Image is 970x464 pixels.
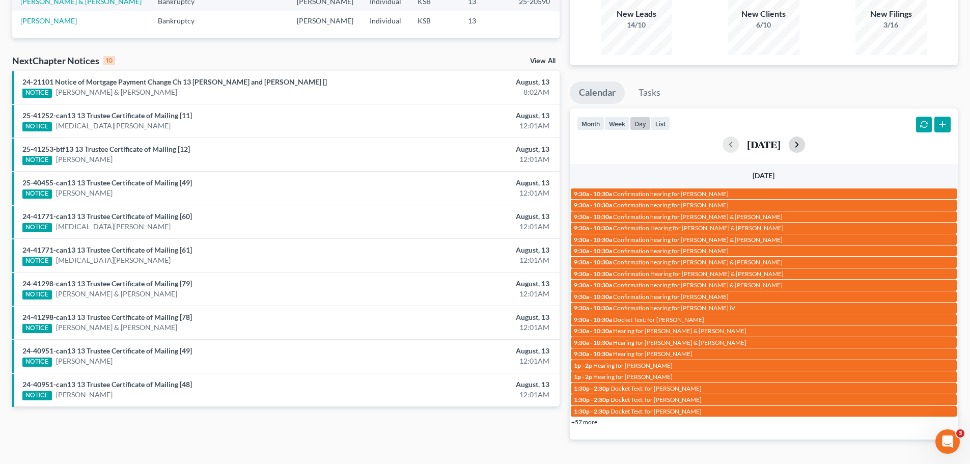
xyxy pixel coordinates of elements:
[380,322,549,333] div: 12:01AM
[380,178,549,188] div: August, 13
[56,87,177,97] a: [PERSON_NAME] & [PERSON_NAME]
[22,89,52,98] div: NOTICE
[380,144,549,154] div: August, 13
[613,201,729,209] span: Confirmation hearing for [PERSON_NAME]
[574,327,612,335] span: 9:30a - 10:30a
[574,224,612,232] span: 9:30a - 10:30a
[747,139,781,150] h2: [DATE]
[380,255,549,265] div: 12:01AM
[289,11,362,30] td: [PERSON_NAME]
[629,81,670,104] a: Tasks
[380,77,549,87] div: August, 13
[574,213,612,221] span: 9:30a - 10:30a
[56,322,177,333] a: [PERSON_NAME] & [PERSON_NAME]
[855,8,927,20] div: New Filings
[728,8,799,20] div: New Clients
[22,279,192,288] a: 24-41298-can13 13 Trustee Certificate of Mailing [79]
[56,154,113,165] a: [PERSON_NAME]
[22,257,52,266] div: NOTICE
[613,293,729,301] span: Confirmation hearing for [PERSON_NAME]
[574,270,612,278] span: 9:30a - 10:30a
[380,379,549,390] div: August, 13
[380,289,549,299] div: 12:01AM
[380,356,549,366] div: 12:01AM
[601,8,672,20] div: New Leads
[22,245,192,254] a: 24-41771-can13 13 Trustee Certificate of Mailing [61]
[380,211,549,222] div: August, 13
[380,154,549,165] div: 12:01AM
[574,293,612,301] span: 9:30a - 10:30a
[611,385,702,392] span: Docket Text: for [PERSON_NAME]
[574,201,612,209] span: 9:30a - 10:30a
[574,339,612,346] span: 9:30a - 10:30a
[574,258,612,266] span: 9:30a - 10:30a
[574,190,612,198] span: 9:30a - 10:30a
[613,350,692,358] span: Hearing for [PERSON_NAME]
[22,313,192,321] a: 24-41298-can13 13 Trustee Certificate of Mailing [78]
[22,156,52,165] div: NOTICE
[593,373,673,380] span: Hearing for [PERSON_NAME]
[574,385,609,392] span: 1:30p - 2:30p
[22,77,327,86] a: 24-21101 Notice of Mortgage Payment Change Ch 13 [PERSON_NAME] and [PERSON_NAME] []
[651,117,670,130] button: list
[613,213,783,221] span: Confirmation hearing for [PERSON_NAME] & [PERSON_NAME]
[601,20,672,30] div: 14/10
[574,316,612,323] span: 9:30a - 10:30a
[855,20,927,30] div: 3/16
[613,247,729,255] span: Confirmation hearing for [PERSON_NAME]
[574,247,612,255] span: 9:30a - 10:30a
[574,350,612,358] span: 9:30a - 10:30a
[380,390,549,400] div: 12:01AM
[103,56,115,65] div: 10
[577,117,604,130] button: month
[56,356,113,366] a: [PERSON_NAME]
[574,407,609,415] span: 1:30p - 2:30p
[613,224,784,232] span: Confirmation Hearing for [PERSON_NAME] & [PERSON_NAME]
[22,346,192,355] a: 24-40951-can13 13 Trustee Certificate of Mailing [49]
[22,391,52,400] div: NOTICE
[613,258,783,266] span: Confirmation hearing for [PERSON_NAME] & [PERSON_NAME]
[530,58,556,65] a: View All
[613,327,746,335] span: Hearing for [PERSON_NAME] & [PERSON_NAME]
[22,324,52,333] div: NOTICE
[56,255,171,265] a: [MEDICAL_DATA][PERSON_NAME]
[12,54,115,67] div: NextChapter Notices
[380,346,549,356] div: August, 13
[380,87,549,97] div: 8:02AM
[380,121,549,131] div: 12:01AM
[20,16,77,25] a: [PERSON_NAME]
[613,281,783,289] span: Confirmation hearing for [PERSON_NAME] & [PERSON_NAME]
[611,407,702,415] span: Docket Text: for [PERSON_NAME]
[56,289,177,299] a: [PERSON_NAME] & [PERSON_NAME]
[613,339,746,346] span: Hearing for [PERSON_NAME] & [PERSON_NAME]
[613,236,783,243] span: Confirmation hearing for [PERSON_NAME] & [PERSON_NAME]
[22,111,192,120] a: 25-41252-can13 13 Trustee Certificate of Mailing [11]
[935,429,960,454] iframe: Intercom live chat
[22,178,192,187] a: 25-40455-can13 13 Trustee Certificate of Mailing [49]
[460,11,511,30] td: 13
[728,20,799,30] div: 6/10
[574,281,612,289] span: 9:30a - 10:30a
[574,396,609,403] span: 1:30p - 2:30p
[22,212,192,221] a: 24-41771-can13 13 Trustee Certificate of Mailing [60]
[56,188,113,198] a: [PERSON_NAME]
[613,316,704,323] span: Docket Text: for [PERSON_NAME]
[22,290,52,299] div: NOTICE
[22,358,52,367] div: NOTICE
[613,304,735,312] span: Confirmation hearing for [PERSON_NAME] iV
[604,117,630,130] button: week
[22,122,52,131] div: NOTICE
[574,236,612,243] span: 9:30a - 10:30a
[380,245,549,255] div: August, 13
[611,396,702,403] span: Docket Text: for [PERSON_NAME]
[574,304,612,312] span: 9:30a - 10:30a
[571,418,597,426] a: +57 more
[150,11,213,30] td: Bankruptcy
[362,11,409,30] td: Individual
[613,270,784,278] span: Confirmation Hearing for [PERSON_NAME] & [PERSON_NAME]
[380,188,549,198] div: 12:01AM
[574,373,592,380] span: 1p - 2p
[570,81,625,104] a: Calendar
[574,362,592,369] span: 1p - 2p
[380,111,549,121] div: August, 13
